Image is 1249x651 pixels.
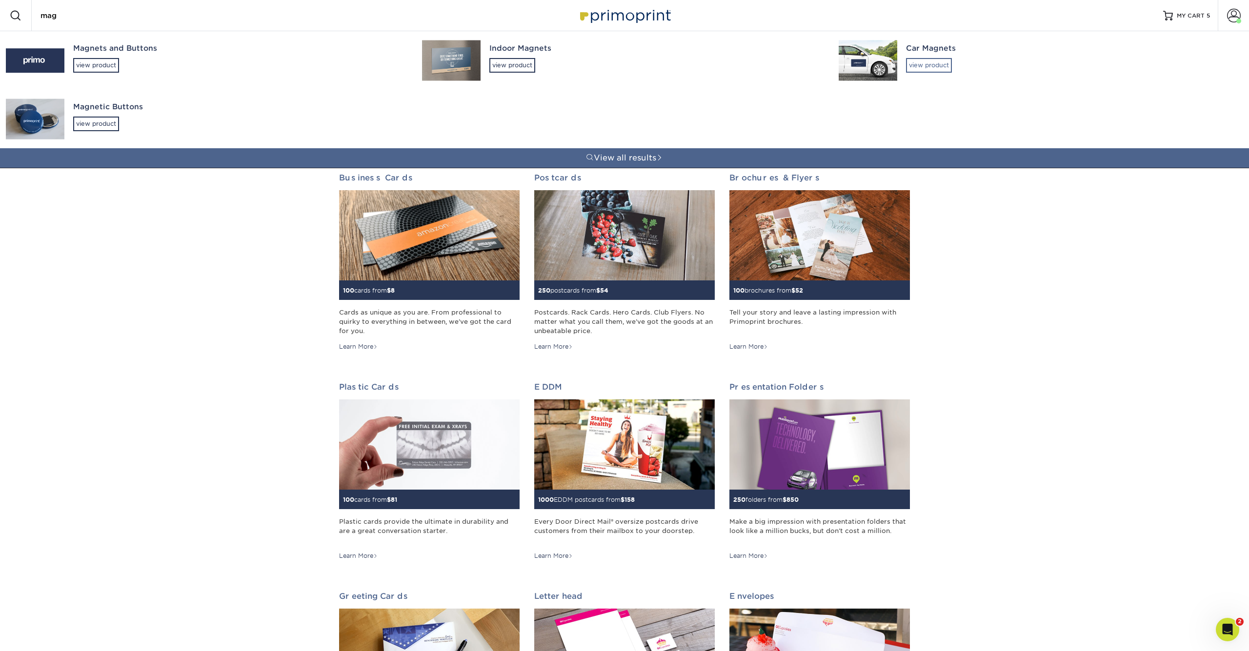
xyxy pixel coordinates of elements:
[729,173,910,182] h2: Brochures & Flyers
[534,173,715,351] a: Postcards 250postcards from$54 Postcards. Rack Cards. Hero Cards. Club Flyers. No matter what you...
[73,43,404,54] div: Magnets and Buttons
[339,190,520,280] img: Business Cards
[600,287,608,294] span: 54
[538,287,550,294] span: 250
[1207,12,1210,19] span: 5
[906,58,952,73] div: view product
[6,99,64,139] img: Magnetic Buttons
[729,382,910,560] a: Presentation Folders 250folders from$850 Make a big impression with presentation folders that loo...
[596,287,600,294] span: $
[339,382,520,560] a: Plastic Cards 100cards from$81 Plastic cards provide the ultimate in durability and are a great c...
[534,517,715,545] div: Every Door Direct Mail® oversize postcards drive customers from their mailbox to your doorstep.
[534,552,573,560] div: Learn More
[339,552,378,560] div: Learn More
[906,43,1237,54] div: Car Magnets
[729,399,910,490] img: Presentation Folders
[791,287,795,294] span: $
[538,496,635,503] small: EDDM postcards from
[1177,12,1205,20] span: MY CART
[391,287,395,294] span: 8
[339,342,378,351] div: Learn More
[339,399,520,490] img: Plastic Cards
[343,287,395,294] small: cards from
[538,287,608,294] small: postcards from
[534,308,715,335] div: Postcards. Rack Cards. Hero Cards. Club Flyers. No matter what you call them, we've got the goods...
[733,287,745,294] span: 100
[2,621,83,648] iframe: Google Customer Reviews
[6,48,64,73] img: Magnets and Buttons
[73,117,119,131] div: view product
[534,173,715,182] h2: Postcards
[416,31,832,90] a: Indoor Magnetsview product
[422,40,481,80] img: Indoor Magnets
[729,342,768,351] div: Learn More
[534,592,715,601] h2: Letterhead
[1236,618,1244,626] span: 2
[343,287,354,294] span: 100
[833,31,1249,90] a: Car Magnetsview product
[534,190,715,280] img: Postcards
[339,173,520,182] h2: Business Cards
[795,287,803,294] span: 52
[729,382,910,392] h2: Presentation Folders
[339,382,520,392] h2: Plastic Cards
[729,190,910,280] img: Brochures & Flyers
[576,5,673,26] img: Primoprint
[729,552,768,560] div: Learn More
[733,496,745,503] span: 250
[783,496,786,503] span: $
[73,101,404,113] div: Magnetic Buttons
[387,496,391,503] span: $
[1216,618,1239,641] iframe: Intercom live chat
[786,496,799,503] span: 850
[343,496,397,503] small: cards from
[733,287,803,294] small: brochures from
[729,173,910,351] a: Brochures & Flyers 100brochures from$52 Tell your story and leave a lasting impression with Primo...
[73,58,119,73] div: view product
[534,342,573,351] div: Learn More
[339,592,520,601] h2: Greeting Cards
[489,58,535,73] div: view product
[339,517,520,545] div: Plastic cards provide the ultimate in durability and are a great conversation starter.
[534,399,715,490] img: EDDM
[40,10,135,21] input: SEARCH PRODUCTS.....
[624,496,635,503] span: 158
[839,40,897,80] img: Car Magnets
[534,382,715,560] a: EDDM 1000EDDM postcards from$158 Every Door Direct Mail® oversize postcards drive customers from ...
[339,308,520,335] div: Cards as unique as you are. From professional to quirky to everything in between, we've got the c...
[339,173,520,351] a: Business Cards 100cards from$8 Cards as unique as you are. From professional to quirky to everyth...
[729,517,910,545] div: Make a big impression with presentation folders that look like a million bucks, but don't cost a ...
[538,496,554,503] span: 1000
[343,496,354,503] span: 100
[391,496,397,503] span: 81
[387,287,391,294] span: $
[489,43,821,54] div: Indoor Magnets
[621,496,624,503] span: $
[729,592,910,601] h2: Envelopes
[729,308,910,335] div: Tell your story and leave a lasting impression with Primoprint brochures.
[534,382,715,392] h2: EDDM
[733,496,799,503] small: folders from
